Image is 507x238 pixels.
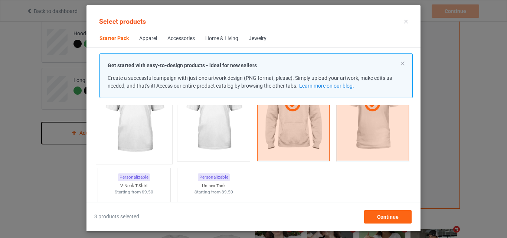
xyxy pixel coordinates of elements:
[118,173,150,181] div: Personalizable
[108,75,392,89] span: Create a successful campaign with just one artwork design (PNG format, please). Simply upload you...
[377,214,399,220] span: Continue
[180,74,247,157] img: regular.jpg
[98,183,170,189] div: V-Neck T-Shirt
[139,35,157,42] div: Apparel
[364,210,412,224] div: Continue
[98,189,170,195] div: Starting from
[249,35,266,42] div: Jewelry
[94,30,134,48] span: Starter Pack
[205,35,238,42] div: Home & Living
[299,83,354,89] a: Learn more on our blog.
[99,17,146,25] span: Select products
[177,189,250,195] div: Starting from
[167,35,195,42] div: Accessories
[142,189,153,195] span: $9.50
[94,213,139,221] span: 3 products selected
[108,62,257,68] strong: Get started with easy-to-design products - ideal for new sellers
[177,183,250,189] div: Unisex Tank
[198,173,230,181] div: Personalizable
[222,189,233,195] span: $9.50
[99,73,169,160] img: regular.jpg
